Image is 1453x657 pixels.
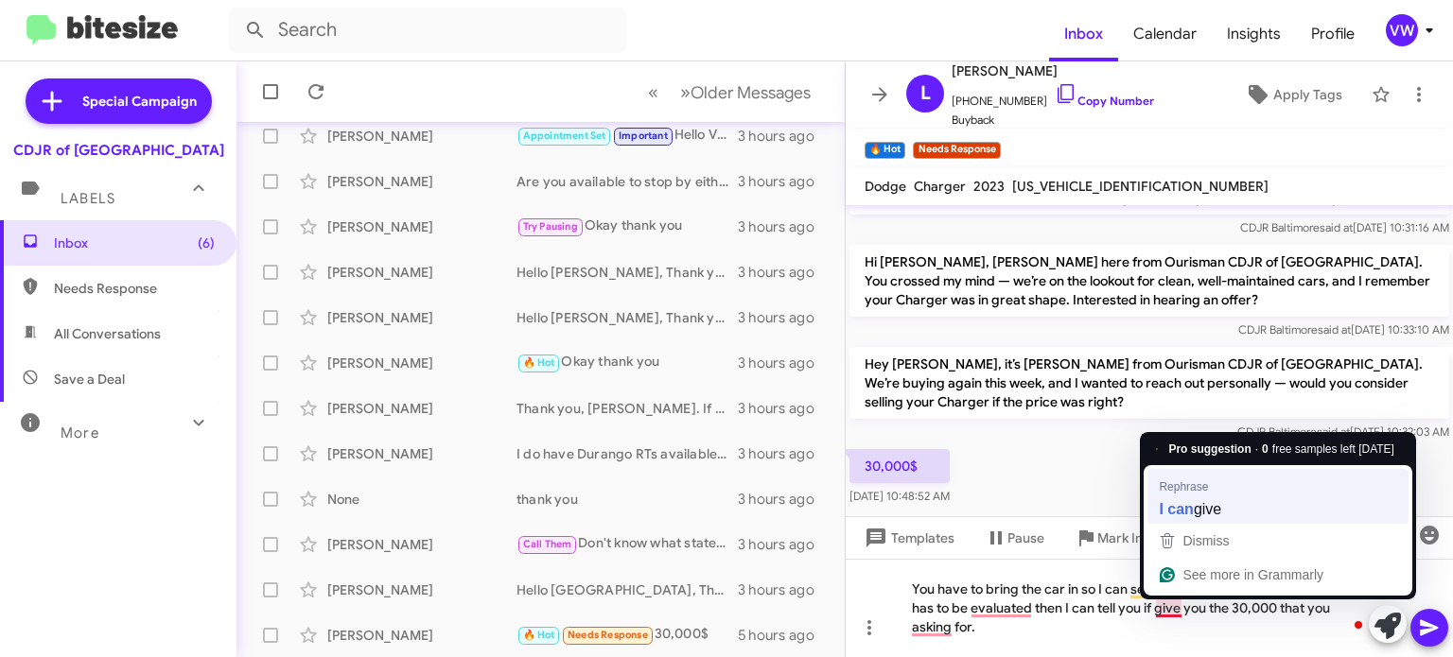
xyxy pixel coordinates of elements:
a: Profile [1296,7,1370,61]
a: Copy Number [1055,94,1154,108]
div: [PERSON_NAME] [327,354,516,372]
span: Buyback [952,111,1154,130]
span: All Conversations [54,324,161,343]
a: Insights [1212,7,1296,61]
div: CDJR of [GEOGRAPHIC_DATA] [13,141,224,160]
span: said at [1320,220,1353,234]
span: 2023 [973,178,1005,195]
div: I do have Durango RTs available now [516,444,738,463]
span: CDJR Baltimore [DATE] 10:32:03 AM [1237,424,1449,439]
div: Are you available to stop by either [DATE] or [DATE] so we can explore those options? To see if I... [516,172,738,191]
div: [PERSON_NAME] [327,399,516,418]
div: 3 hours ago [738,263,830,282]
div: [PERSON_NAME] [327,263,516,282]
div: Hello VictoriaThank you for your inquiry. Are you available to stop by either [DATE] or [DATE] fo... [516,125,738,147]
button: Apply Tags [1223,78,1362,112]
div: Thank you, [PERSON_NAME]. If you need a new or used one, please give me a call or text me at [PHO... [516,399,738,418]
div: To enrich screen reader interactions, please activate Accessibility in Grammarly extension settings [846,559,1453,657]
span: Special Campaign [82,92,197,111]
div: [PERSON_NAME] [327,127,516,146]
span: [US_VEHICLE_IDENTIFICATION_NUMBER] [1012,178,1269,195]
span: Labels [61,190,115,207]
div: 3 hours ago [738,399,830,418]
div: [PERSON_NAME] [327,580,516,599]
span: Needs Response [54,279,215,298]
div: Hello [PERSON_NAME], Thank you for your inquiry. Are you available to stop by either [DATE] or [D... [516,263,738,282]
button: Templates [846,521,970,555]
div: 3 hours ago [738,444,830,463]
span: Appointment Set [523,130,606,142]
div: Hello [PERSON_NAME], Thank you for your inquiry. Are you available to stop by either [DATE] or [D... [516,308,738,327]
span: CDJR Baltimore [DATE] 10:31:16 AM [1240,220,1449,234]
span: Pause [1007,521,1044,555]
button: Previous [637,73,670,112]
div: Okay thank you [516,352,738,373]
div: 3 hours ago [738,127,830,146]
div: [PERSON_NAME] [327,535,516,554]
span: « [648,80,658,104]
div: [PERSON_NAME] [327,172,516,191]
div: Okay thank you [516,216,738,237]
div: 5 hours ago [738,626,830,645]
span: Inbox [54,233,215,252]
div: 3 hours ago [738,217,830,236]
div: Don't know what states you registered to call you every state have different type of policies for... [516,533,738,555]
div: 3 hours ago [738,490,830,509]
span: [DATE] 10:48:52 AM [849,489,950,503]
span: Charger [914,178,966,195]
input: Search [229,8,626,53]
p: Hey [PERSON_NAME], it’s [PERSON_NAME] from Ourisman CDJR of [GEOGRAPHIC_DATA]. We’re buying again... [849,347,1449,419]
p: Hi [PERSON_NAME], [PERSON_NAME] here from Ourisman CDJR of [GEOGRAPHIC_DATA]. You crossed my mind... [849,245,1449,317]
a: Special Campaign [26,78,212,124]
div: [PERSON_NAME] [327,308,516,327]
span: 🔥 Hot [523,356,555,369]
div: [PERSON_NAME] [327,217,516,236]
p: 30,000$ [849,449,950,483]
div: [PERSON_NAME] [327,444,516,463]
span: 🔥 Hot [523,629,555,641]
span: Templates [861,521,954,555]
span: Save a Deal [54,370,125,389]
div: 30,000$ [516,624,738,646]
a: Calendar [1118,7,1212,61]
span: said at [1318,322,1351,337]
span: More [61,424,99,441]
span: [PERSON_NAME] [952,60,1154,82]
span: (6) [198,233,215,252]
button: Mark Inactive [1059,521,1196,555]
div: Hello [GEOGRAPHIC_DATA], Thank you for your inquiry. Are you available to stop by either [DATE] o... [516,580,738,599]
button: Next [669,73,822,112]
small: 🔥 Hot [865,142,905,159]
span: Try Pausing [523,220,578,233]
div: [PERSON_NAME] [327,626,516,645]
div: thank you [516,490,738,509]
div: 3 hours ago [738,308,830,327]
div: None [327,490,516,509]
div: 3 hours ago [738,172,830,191]
nav: Page navigation example [638,73,822,112]
span: Older Messages [691,82,811,103]
div: 3 hours ago [738,535,830,554]
span: Important [619,130,668,142]
div: 3 hours ago [738,580,830,599]
span: Apply Tags [1273,78,1342,112]
span: [PHONE_NUMBER] [952,82,1154,111]
span: said at [1317,424,1350,439]
span: Mark Inactive [1097,521,1181,555]
span: CDJR Baltimore [DATE] 10:33:10 AM [1238,322,1449,337]
span: Needs Response [568,629,648,641]
span: Dodge [865,178,906,195]
small: Needs Response [913,142,1000,159]
button: Pause [970,521,1059,555]
span: » [680,80,691,104]
span: L [920,78,931,109]
div: vw [1386,14,1418,46]
a: Inbox [1049,7,1118,61]
div: 3 hours ago [738,354,830,372]
button: vw [1370,14,1432,46]
span: Call Them [523,538,572,550]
